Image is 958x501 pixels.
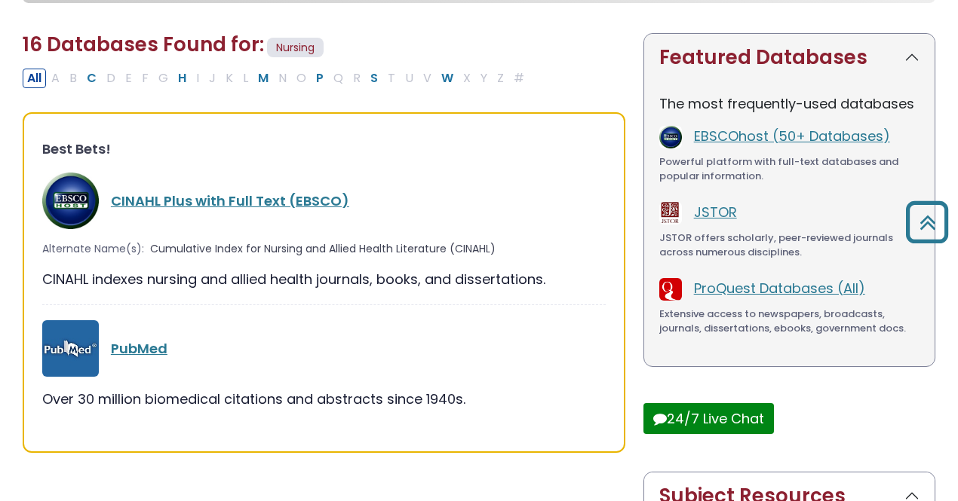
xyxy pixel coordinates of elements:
button: 24/7 Live Chat [643,403,774,434]
div: Over 30 million biomedical citations and abstracts since 1940s. [42,389,606,409]
button: Filter Results P [312,69,328,88]
div: Alpha-list to filter by first letter of database name [23,68,530,87]
p: The most frequently-used databases [659,93,920,114]
div: JSTOR offers scholarly, peer-reviewed journals across numerous disciplines. [659,231,920,260]
span: Alternate Name(s): [42,241,144,257]
h3: Best Bets! [42,141,606,157]
button: Filter Results C [82,69,101,88]
button: Featured Databases [644,34,935,81]
span: Nursing [267,38,324,58]
a: Back to Top [900,208,954,236]
div: CINAHL indexes nursing and allied health journals, books, and dissertations. [42,269,606,289]
a: ProQuest Databases (All) [694,279,865,298]
a: CINAHL Plus with Full Text (EBSCO) [111,191,349,210]
button: Filter Results H [173,69,191,88]
button: Filter Results M [253,69,273,88]
button: Filter Results W [437,69,458,88]
div: Extensive access to newspapers, broadcasts, journals, dissertations, ebooks, government docs. [659,307,920,336]
button: Filter Results S [366,69,382,88]
button: All [23,69,46,88]
a: EBSCOhost (50+ Databases) [694,127,890,145]
span: 16 Databases Found for: [23,31,264,58]
a: PubMed [111,339,167,358]
div: Powerful platform with full-text databases and popular information. [659,154,920,184]
a: JSTOR [694,203,737,221]
span: Cumulative Index for Nursing and Allied Health Literature (CINAHL) [150,241,496,257]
